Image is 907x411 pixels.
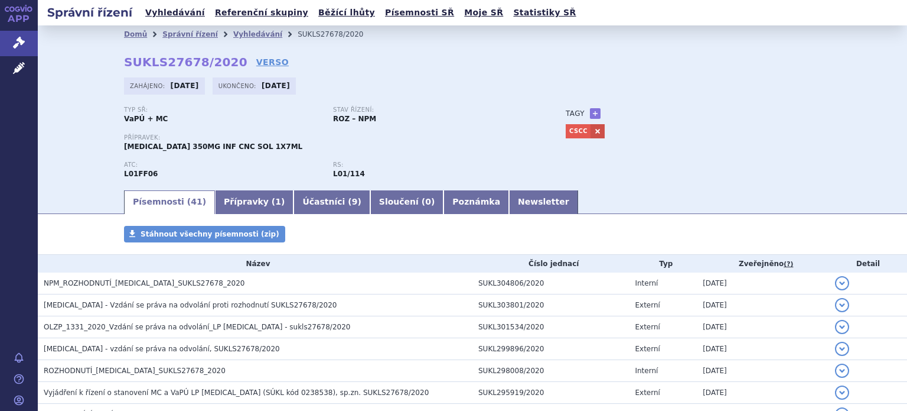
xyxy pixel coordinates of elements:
[315,5,379,21] a: Běžící lhůty
[472,255,629,273] th: Číslo jednací
[835,276,849,290] button: detail
[835,342,849,356] button: detail
[697,382,829,404] td: [DATE]
[333,170,365,178] strong: cemiplimab
[381,5,458,21] a: Písemnosti SŘ
[566,106,585,121] h3: Tagy
[256,56,289,68] a: VERSO
[38,4,142,21] h2: Správní řízení
[472,338,629,360] td: SUKL299896/2020
[44,279,244,287] span: NPM_ROZHODNUTÍ_LIBTAYO_SUKLS27678_2020
[233,30,282,38] a: Vyhledávání
[510,5,579,21] a: Statistiky SŘ
[333,106,530,114] p: Stav řízení:
[124,190,215,214] a: Písemnosti (41)
[635,279,658,287] span: Interní
[215,190,293,214] a: Přípravky (1)
[835,386,849,400] button: detail
[461,5,507,21] a: Moje SŘ
[333,115,376,123] strong: ROZ – NPM
[333,161,530,169] p: RS:
[262,82,290,90] strong: [DATE]
[784,260,793,268] abbr: (?)
[130,81,167,90] span: Zahájeno:
[566,124,590,138] a: CSCC
[635,345,660,353] span: Externí
[472,295,629,316] td: SUKL303801/2020
[124,226,285,242] a: Stáhnout všechny písemnosti (zip)
[443,190,509,214] a: Poznámka
[829,255,907,273] th: Detail
[472,360,629,382] td: SUKL298008/2020
[44,323,350,331] span: OLZP_1331_2020_Vzdání se práva na odvolání_LP LIBTAYO - sukls27678/2020
[629,255,697,273] th: Typ
[697,273,829,295] td: [DATE]
[472,273,629,295] td: SUKL304806/2020
[352,197,358,206] span: 9
[590,108,601,119] a: +
[697,255,829,273] th: Zveřejněno
[293,190,370,214] a: Účastníci (9)
[124,170,158,178] strong: CEMIPLIMAB
[697,316,829,338] td: [DATE]
[835,364,849,378] button: detail
[298,25,379,43] li: SUKLS27678/2020
[218,81,259,90] span: Ukončeno:
[191,197,202,206] span: 41
[835,298,849,312] button: detail
[370,190,443,214] a: Sloučení (0)
[124,30,147,38] a: Domů
[697,295,829,316] td: [DATE]
[211,5,312,21] a: Referenční skupiny
[162,30,218,38] a: Správní řízení
[635,323,660,331] span: Externí
[171,82,199,90] strong: [DATE]
[472,316,629,338] td: SUKL301534/2020
[38,255,472,273] th: Název
[124,134,542,141] p: Přípravek:
[697,338,829,360] td: [DATE]
[124,143,302,151] span: [MEDICAL_DATA] 350MG INF CNC SOL 1X7ML
[44,389,429,397] span: Vyjádření k řízení o stanovení MC a VaPÚ LP LIBTAYO (SÚKL kód 0238538), sp.zn. SUKLS27678/2020
[275,197,281,206] span: 1
[835,320,849,334] button: detail
[697,360,829,382] td: [DATE]
[124,55,247,69] strong: SUKLS27678/2020
[425,197,431,206] span: 0
[124,115,168,123] strong: VaPÚ + MC
[141,230,279,238] span: Stáhnout všechny písemnosti (zip)
[635,301,660,309] span: Externí
[44,345,280,353] span: Libtayo - vzdání se práva na odvolání, SUKLS27678/2020
[472,382,629,404] td: SUKL295919/2020
[142,5,208,21] a: Vyhledávání
[44,301,337,309] span: LIBTAYO - Vzdání se práva na odvolání proti rozhodnutí SUKLS27678/2020
[635,389,660,397] span: Externí
[635,367,658,375] span: Interní
[509,190,578,214] a: Newsletter
[124,161,321,169] p: ATC:
[124,106,321,114] p: Typ SŘ:
[44,367,226,375] span: ROZHODNUTÍ_LIBTAYO_SUKLS27678_2020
